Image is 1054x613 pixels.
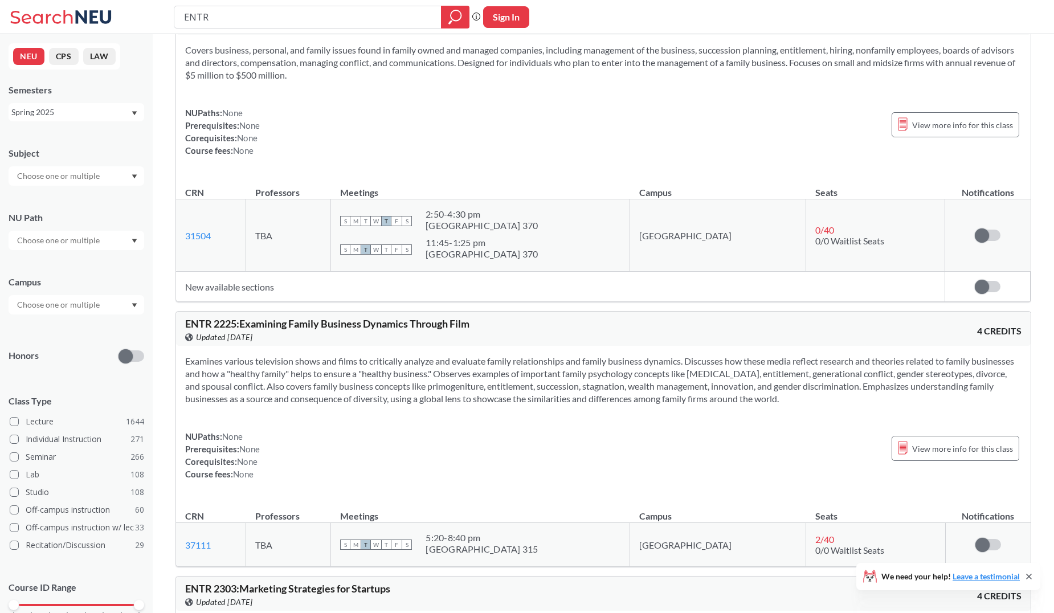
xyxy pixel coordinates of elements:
[381,244,391,255] span: T
[806,498,945,523] th: Seats
[977,590,1022,602] span: 4 CREDITS
[9,211,144,224] div: NU Path
[11,234,107,247] input: Choose one or multiple
[185,44,1022,81] section: Covers business, personal, and family issues found in family owned and managed companies, includi...
[185,230,211,241] a: 31504
[11,298,107,312] input: Choose one or multiple
[630,523,806,567] td: [GEOGRAPHIC_DATA]
[246,523,331,567] td: TBA
[912,118,1013,132] span: View more info for this class
[426,532,538,543] div: 5:20 - 8:40 pm
[185,582,390,595] span: ENTR 2303 : Marketing Strategies for Startups
[237,133,258,143] span: None
[381,540,391,550] span: T
[402,216,412,226] span: S
[222,108,243,118] span: None
[13,48,44,65] button: NEU
[361,244,371,255] span: T
[371,540,381,550] span: W
[815,224,834,235] span: 0 / 40
[448,9,462,25] svg: magnifying glass
[331,498,630,523] th: Meetings
[246,199,331,272] td: TBA
[9,84,144,96] div: Semesters
[483,6,529,28] button: Sign In
[10,485,144,500] label: Studio
[815,235,884,246] span: 0/0 Waitlist Seats
[426,543,538,555] div: [GEOGRAPHIC_DATA] 315
[185,510,204,522] div: CRN
[426,209,538,220] div: 2:50 - 4:30 pm
[9,276,144,288] div: Campus
[185,317,469,330] span: ENTR 2225 : Examining Family Business Dynamics Through Film
[239,120,260,130] span: None
[183,7,433,27] input: Class, professor, course number, "phrase"
[132,303,137,308] svg: Dropdown arrow
[371,244,381,255] span: W
[350,540,361,550] span: M
[945,175,1031,199] th: Notifications
[350,244,361,255] span: M
[426,248,538,260] div: [GEOGRAPHIC_DATA] 370
[185,430,260,480] div: NUPaths: Prerequisites: Corequisites: Course fees:
[9,349,39,362] p: Honors
[977,325,1022,337] span: 4 CREDITS
[340,216,350,226] span: S
[402,540,412,550] span: S
[239,444,260,454] span: None
[130,451,144,463] span: 266
[815,545,884,555] span: 0/0 Waitlist Seats
[196,331,252,344] span: Updated [DATE]
[340,244,350,255] span: S
[222,431,243,442] span: None
[135,504,144,516] span: 60
[391,244,402,255] span: F
[233,145,254,156] span: None
[426,220,538,231] div: [GEOGRAPHIC_DATA] 370
[630,498,806,523] th: Campus
[806,175,945,199] th: Seats
[132,174,137,179] svg: Dropdown arrow
[9,395,144,407] span: Class Type
[953,571,1020,581] a: Leave a testimonial
[815,534,834,545] span: 2 / 40
[381,216,391,226] span: T
[83,48,116,65] button: LAW
[130,433,144,446] span: 271
[11,169,107,183] input: Choose one or multiple
[350,216,361,226] span: M
[196,596,252,608] span: Updated [DATE]
[9,581,144,594] p: Course ID Range
[630,199,806,272] td: [GEOGRAPHIC_DATA]
[130,486,144,498] span: 108
[10,449,144,464] label: Seminar
[49,48,79,65] button: CPS
[135,539,144,551] span: 29
[10,467,144,482] label: Lab
[185,355,1022,405] section: Examines various television shows and films to critically analyze and evaluate family relationshi...
[176,272,945,302] td: New available sections
[130,468,144,481] span: 108
[9,295,144,314] div: Dropdown arrow
[331,175,630,199] th: Meetings
[237,456,258,467] span: None
[10,520,144,535] label: Off-campus instruction w/ lec
[9,147,144,160] div: Subject
[630,175,806,199] th: Campus
[185,186,204,199] div: CRN
[391,216,402,226] span: F
[441,6,469,28] div: magnifying glass
[10,502,144,517] label: Off-campus instruction
[246,175,331,199] th: Professors
[371,216,381,226] span: W
[881,573,1020,581] span: We need your help!
[132,111,137,116] svg: Dropdown arrow
[340,540,350,550] span: S
[402,244,412,255] span: S
[10,538,144,553] label: Recitation/Discussion
[185,540,211,550] a: 37111
[10,432,144,447] label: Individual Instruction
[361,540,371,550] span: T
[9,231,144,250] div: Dropdown arrow
[132,239,137,243] svg: Dropdown arrow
